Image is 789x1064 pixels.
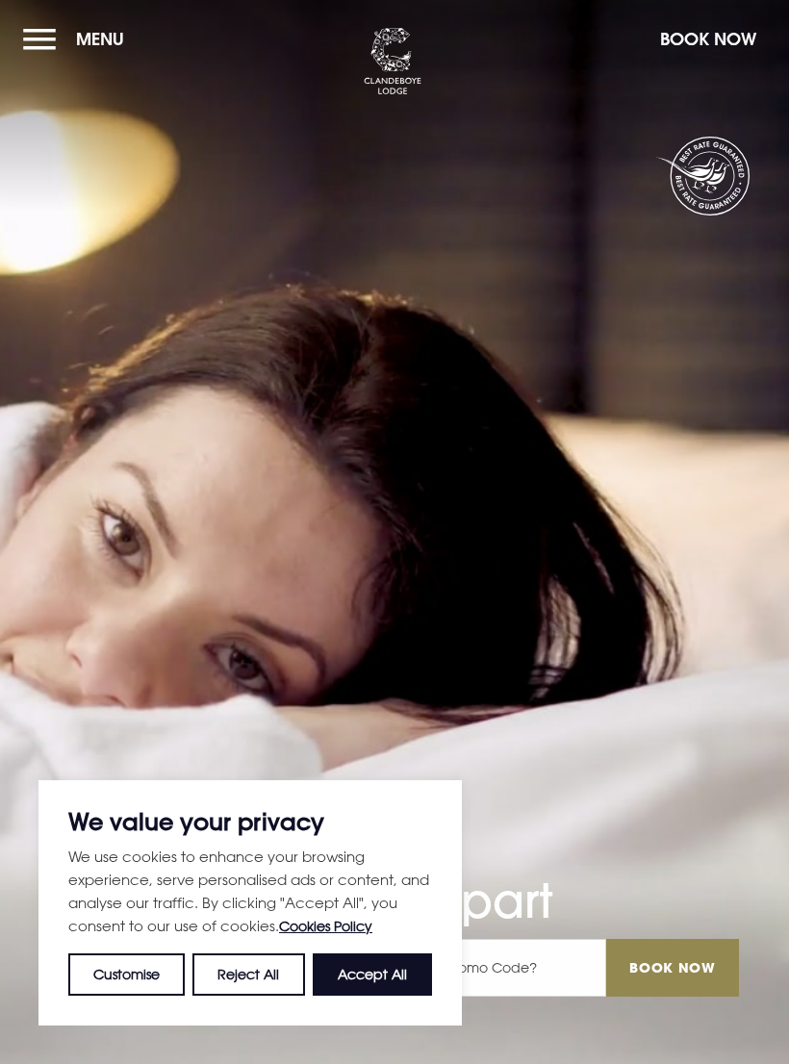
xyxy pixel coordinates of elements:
[364,28,421,95] img: Clandeboye Lodge
[76,28,124,50] span: Menu
[377,939,606,997] input: Have A Promo Code?
[279,918,372,934] a: Cookies Policy
[38,780,462,1026] div: We value your privacy
[68,953,185,996] button: Customise
[650,18,766,60] button: Book Now
[313,953,432,996] button: Accept All
[68,845,432,938] p: We use cookies to enhance your browsing experience, serve personalised ads or content, and analys...
[68,810,432,833] p: We value your privacy
[23,18,134,60] button: Menu
[192,953,304,996] button: Reject All
[606,939,739,997] input: Book Now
